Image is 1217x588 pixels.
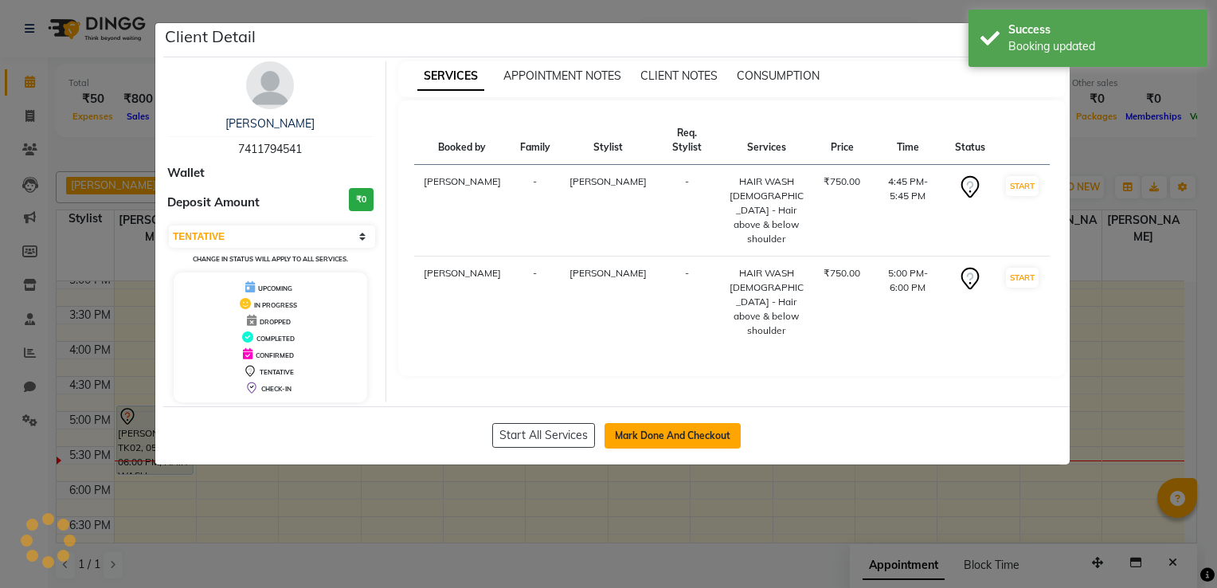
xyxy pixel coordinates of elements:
div: HAIR WASH [DEMOGRAPHIC_DATA] - Hair above & below shoulder [728,174,804,246]
th: Family [511,116,560,165]
small: Change in status will apply to all services. [193,255,348,263]
span: SERVICES [417,62,484,91]
span: Deposit Amount [167,194,260,212]
td: - [511,257,560,348]
td: [PERSON_NAME] [414,257,511,348]
span: UPCOMING [258,284,292,292]
span: APPOINTMENT NOTES [503,69,621,83]
th: Req. Stylist [656,116,719,165]
span: CHECK-IN [261,385,292,393]
span: 7411794541 [238,142,302,156]
div: ₹750.00 [824,174,860,189]
img: avatar [246,61,294,109]
th: Services [718,116,814,165]
th: Booked by [414,116,511,165]
h5: Client Detail [165,25,256,49]
span: CONSUMPTION [737,69,820,83]
button: Start All Services [492,423,595,448]
h3: ₹0 [349,188,374,211]
th: Stylist [560,116,656,165]
td: - [511,165,560,257]
th: Time [870,116,945,165]
td: - [656,165,719,257]
span: [PERSON_NAME] [569,175,647,187]
span: TENTATIVE [260,368,294,376]
span: Wallet [167,164,205,182]
div: Success [1008,22,1195,38]
button: START [1006,176,1039,196]
div: Booking updated [1008,38,1195,55]
td: - [656,257,719,348]
span: DROPPED [260,318,291,326]
td: 4:45 PM-5:45 PM [870,165,945,257]
span: CONFIRMED [256,351,294,359]
span: COMPLETED [256,335,295,343]
button: START [1006,268,1039,288]
span: CLIENT NOTES [640,69,718,83]
a: [PERSON_NAME] [225,116,315,131]
th: Status [945,116,995,165]
td: 5:00 PM-6:00 PM [870,257,945,348]
div: ₹750.00 [824,266,860,280]
span: [PERSON_NAME] [569,267,647,279]
div: HAIR WASH [DEMOGRAPHIC_DATA] - Hair above & below shoulder [728,266,804,338]
span: IN PROGRESS [254,301,297,309]
td: [PERSON_NAME] [414,165,511,257]
th: Price [814,116,870,165]
button: Mark Done And Checkout [605,423,741,449]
